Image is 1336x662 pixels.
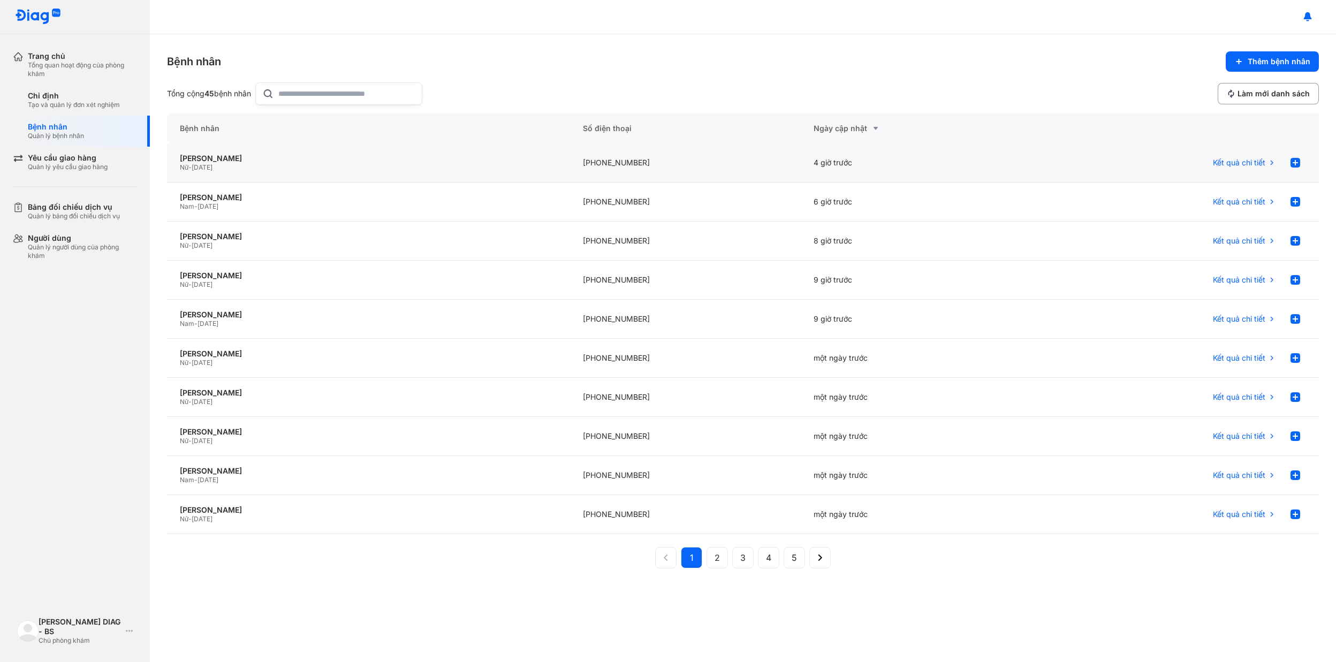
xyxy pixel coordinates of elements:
[180,437,188,445] span: Nữ
[39,617,122,636] div: [PERSON_NAME] DIAG - BS
[28,233,137,243] div: Người dùng
[194,476,198,484] span: -
[28,243,137,260] div: Quản lý người dùng của phòng khám
[192,437,212,445] span: [DATE]
[570,495,800,534] div: [PHONE_NUMBER]
[15,9,61,25] img: logo
[1213,275,1265,285] span: Kết quả chi tiết
[570,261,800,300] div: [PHONE_NUMBER]
[28,132,84,140] div: Quản lý bệnh nhân
[740,551,746,564] span: 3
[1226,51,1319,72] button: Thêm bệnh nhân
[28,163,108,171] div: Quản lý yêu cầu giao hàng
[570,300,800,339] div: [PHONE_NUMBER]
[198,202,218,210] span: [DATE]
[180,427,557,437] div: [PERSON_NAME]
[192,398,212,406] span: [DATE]
[814,122,1018,135] div: Ngày cập nhật
[180,476,194,484] span: Nam
[28,51,137,61] div: Trang chủ
[570,339,800,378] div: [PHONE_NUMBER]
[570,222,800,261] div: [PHONE_NUMBER]
[1213,158,1265,168] span: Kết quả chi tiết
[180,232,557,241] div: [PERSON_NAME]
[180,319,194,328] span: Nam
[1213,470,1265,480] span: Kết quả chi tiết
[167,89,251,98] div: Tổng cộng bệnh nhân
[1213,314,1265,324] span: Kết quả chi tiết
[167,113,570,143] div: Bệnh nhân
[801,222,1031,261] div: 8 giờ trước
[1213,236,1265,246] span: Kết quả chi tiết
[570,456,800,495] div: [PHONE_NUMBER]
[28,153,108,163] div: Yêu cầu giao hàng
[198,319,218,328] span: [DATE]
[180,349,557,359] div: [PERSON_NAME]
[801,300,1031,339] div: 9 giờ trước
[188,163,192,171] span: -
[1213,392,1265,402] span: Kết quả chi tiết
[801,143,1031,182] div: 4 giờ trước
[198,476,218,484] span: [DATE]
[192,163,212,171] span: [DATE]
[28,91,120,101] div: Chỉ định
[1238,89,1310,98] span: Làm mới danh sách
[801,495,1031,534] div: một ngày trước
[801,378,1031,417] div: một ngày trước
[1213,353,1265,363] span: Kết quả chi tiết
[194,319,198,328] span: -
[180,163,188,171] span: Nữ
[570,378,800,417] div: [PHONE_NUMBER]
[801,182,1031,222] div: 6 giờ trước
[801,456,1031,495] div: một ngày trước
[192,359,212,367] span: [DATE]
[180,466,557,476] div: [PERSON_NAME]
[1213,509,1265,519] span: Kết quả chi tiết
[188,241,192,249] span: -
[1213,431,1265,441] span: Kết quả chi tiết
[732,547,754,568] button: 3
[167,54,221,69] div: Bệnh nhân
[570,113,800,143] div: Số điện thoại
[28,61,137,78] div: Tổng quan hoạt động của phòng khám
[801,339,1031,378] div: một ngày trước
[1248,57,1310,66] span: Thêm bệnh nhân
[180,359,188,367] span: Nữ
[570,182,800,222] div: [PHONE_NUMBER]
[180,193,557,202] div: [PERSON_NAME]
[17,620,39,642] img: logo
[194,202,198,210] span: -
[570,417,800,456] div: [PHONE_NUMBER]
[180,505,557,515] div: [PERSON_NAME]
[180,202,194,210] span: Nam
[1213,197,1265,207] span: Kết quả chi tiết
[192,280,212,288] span: [DATE]
[180,280,188,288] span: Nữ
[715,551,720,564] span: 2
[792,551,797,564] span: 5
[28,202,120,212] div: Bảng đối chiếu dịch vụ
[188,437,192,445] span: -
[192,515,212,523] span: [DATE]
[28,212,120,220] div: Quản lý bảng đối chiếu dịch vụ
[180,154,557,163] div: [PERSON_NAME]
[1218,83,1319,104] button: Làm mới danh sách
[188,359,192,367] span: -
[28,101,120,109] div: Tạo và quản lý đơn xét nghiệm
[188,398,192,406] span: -
[204,89,214,98] span: 45
[180,515,188,523] span: Nữ
[180,388,557,398] div: [PERSON_NAME]
[570,143,800,182] div: [PHONE_NUMBER]
[180,271,557,280] div: [PERSON_NAME]
[192,241,212,249] span: [DATE]
[784,547,805,568] button: 5
[180,310,557,319] div: [PERSON_NAME]
[180,398,188,406] span: Nữ
[188,280,192,288] span: -
[39,636,122,645] div: Chủ phòng khám
[801,261,1031,300] div: 9 giờ trước
[681,547,702,568] button: 1
[758,547,779,568] button: 4
[801,417,1031,456] div: một ngày trước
